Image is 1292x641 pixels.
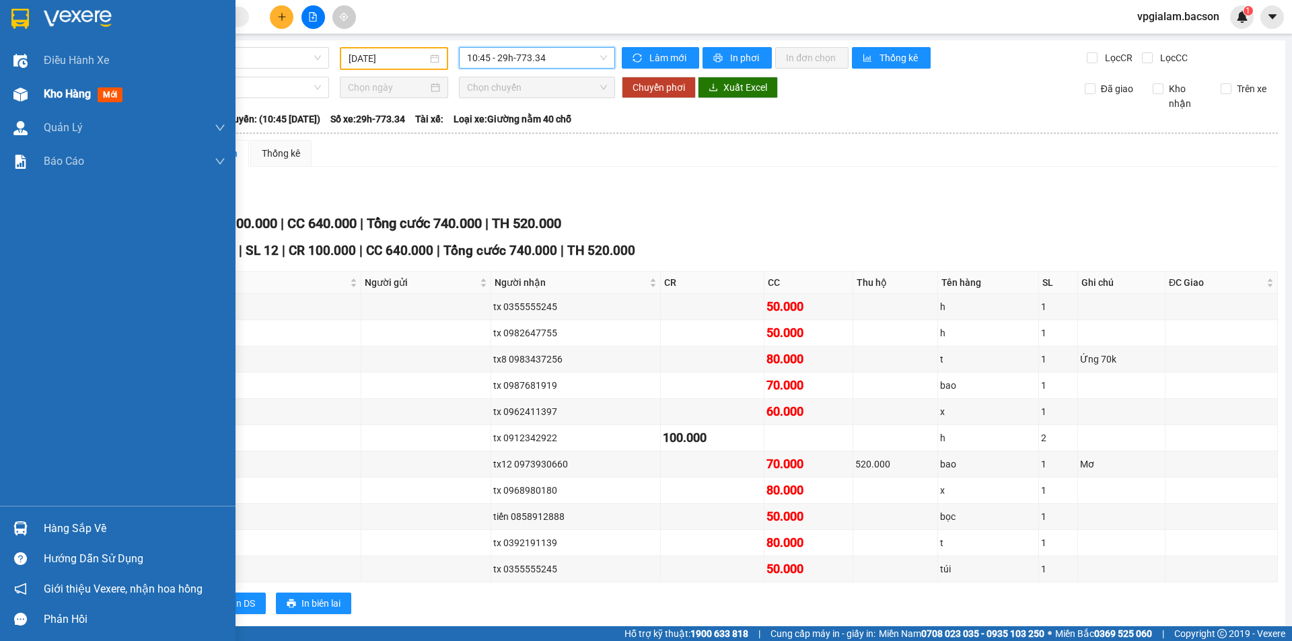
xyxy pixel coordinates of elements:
img: solution-icon [13,155,28,169]
div: h [940,326,1036,340]
span: | [359,243,363,258]
input: Chọn ngày [348,80,428,95]
span: 1 [1246,6,1250,15]
div: 70.000 [766,455,851,474]
button: Chuyển phơi [622,77,696,98]
img: warehouse-icon [13,87,28,102]
span: sync [633,53,644,64]
div: 60.000 [766,402,851,421]
span: | [1162,626,1164,641]
span: Người gửi [365,275,476,290]
div: DOCDUONG1308250001 [129,326,359,340]
span: Đã giao [1096,81,1139,96]
span: Xuất Excel [723,80,767,95]
div: x [940,483,1036,498]
div: 1 [1041,457,1075,472]
span: Miền Bắc [1055,626,1152,641]
div: h [940,430,1036,445]
div: tx 0392191139 [493,535,658,550]
span: TH 520.000 [567,243,635,258]
span: | [281,215,284,231]
div: 50.000 [766,324,851,342]
div: DOCDUONG1208250042 [129,299,359,314]
div: tx 0912342922 [493,430,658,445]
button: caret-down [1260,5,1284,29]
th: CC [764,272,854,294]
th: CR [661,272,764,294]
div: 80.000 [766,533,851,552]
div: 50.000 [766,507,851,526]
div: tx 0968980180 [493,483,658,498]
img: logo-vxr [11,9,29,29]
strong: 1900 633 818 [690,628,748,639]
span: down [215,156,225,167]
span: ĐC Giao [1169,275,1264,290]
td: DOCDUONG1308250022 [127,504,361,530]
span: Hỗ trợ kỹ thuật: [624,626,748,641]
div: 80.000 [766,350,851,369]
span: Trên xe [1231,81,1272,96]
div: DOCDUONG1308250015 [129,430,359,445]
img: icon-new-feature [1236,11,1248,23]
span: Làm mới [649,50,688,65]
strong: 0708 023 035 - 0935 103 250 [921,628,1044,639]
span: question-circle [14,552,27,565]
div: t [940,535,1036,550]
div: 80.000 [766,481,851,500]
span: Mã GD [131,275,347,290]
span: | [239,243,242,258]
div: Thống kê [262,146,300,161]
div: Phản hồi [44,609,225,630]
div: DOCDUONG1308250010 [129,378,359,393]
span: 10:45 - 29h-773.34 [467,48,607,68]
span: Chọn chuyến [467,77,607,98]
div: DOCDUONG1308250018 [129,457,359,472]
img: warehouse-icon [13,121,28,135]
input: 12/08/2025 [349,51,427,66]
div: 1 [1041,404,1075,419]
span: Chuyến: (10:45 [DATE]) [222,112,320,126]
td: DOCDUONG1208250042 [127,294,361,320]
span: CR 100.000 [289,243,356,258]
div: 50.000 [766,297,851,316]
div: DOCDUONG1308250013 [129,404,359,419]
div: h [940,299,1036,314]
span: Điều hành xe [44,52,109,69]
div: t [940,352,1036,367]
span: | [282,243,285,258]
span: download [709,83,718,93]
span: In biên lai [301,596,340,611]
sup: 1 [1244,6,1253,15]
span: Quản Lý [44,119,83,136]
td: DOCDUONG1308250023 [127,530,361,556]
span: TH 520.000 [492,215,561,231]
div: 100.000 [663,428,762,447]
th: Tên hàng [938,272,1039,294]
th: SL [1039,272,1078,294]
div: 1 [1041,509,1075,524]
div: 1 [1041,483,1075,498]
button: printerIn phơi [703,47,772,69]
span: mới [98,87,122,102]
span: Miền Nam [879,626,1044,641]
span: notification [14,582,27,595]
span: plus [277,12,287,22]
div: 520.000 [855,457,935,472]
span: | [561,243,564,258]
span: bar-chart [863,53,874,64]
div: 1 [1041,326,1075,340]
span: Người nhận [495,275,647,290]
span: vpgialam.bacson [1126,8,1230,25]
td: DOCDUONG1308250018 [127,451,361,478]
span: | [360,215,363,231]
div: 50.000 [766,560,851,578]
div: tx 0987681919 [493,378,658,393]
span: Kho nhận [1163,81,1211,111]
img: warehouse-icon [13,54,28,68]
div: DOCDUONG1308250022 [129,509,359,524]
div: tx 0355555245 [493,299,658,314]
span: Tài xế: [415,112,443,126]
span: caret-down [1266,11,1279,23]
div: 1 [1041,562,1075,576]
span: | [437,243,440,258]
